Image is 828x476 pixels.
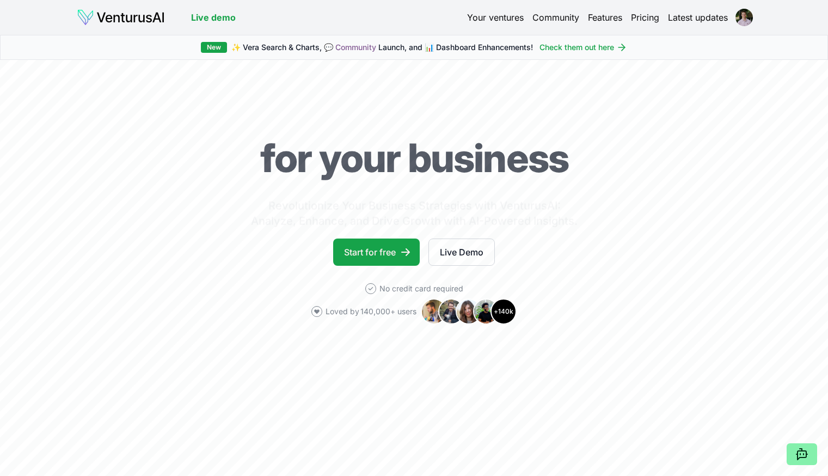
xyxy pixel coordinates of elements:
a: Pricing [631,11,659,24]
a: Start for free [333,239,420,266]
span: ✨ Vera Search & Charts, 💬 Launch, and 📊 Dashboard Enhancements! [231,42,533,53]
a: Latest updates [668,11,728,24]
a: Community [532,11,579,24]
a: Your ventures [467,11,524,24]
a: Live demo [191,11,236,24]
div: New [201,42,227,53]
a: Features [588,11,622,24]
img: Avatar 4 [473,298,499,325]
img: Avatar 2 [438,298,464,325]
img: Avatar 1 [421,298,447,325]
a: Live Demo [428,239,495,266]
a: Community [335,42,376,52]
a: Check them out here [539,42,627,53]
img: Avatar 3 [456,298,482,325]
img: logo [77,9,165,26]
img: ACg8ocLXF3tWNMJ8FjC5Va3hwSVag8LHSCBRg0G4NSacBxrUP_ozIsFpgg=s96-c [735,9,753,26]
